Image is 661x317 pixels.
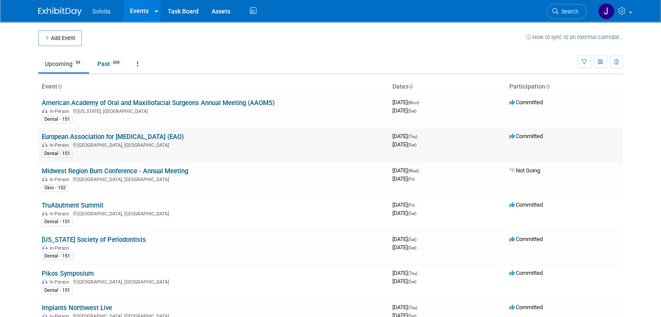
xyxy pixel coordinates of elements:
[547,4,587,19] a: Search
[42,252,73,260] div: Dental - 151
[42,201,103,209] a: TruAbutment Summit
[419,304,420,310] span: -
[408,177,415,182] span: (Fri)
[42,278,385,285] div: [GEOGRAPHIC_DATA], [GEOGRAPHIC_DATA]
[545,83,550,90] a: Sort by Participation Type
[419,133,420,139] span: -
[419,270,420,276] span: -
[92,8,110,15] span: Solvita
[38,79,389,94] th: Event
[42,287,73,294] div: Dental - 151
[408,245,416,250] span: (Sat)
[42,175,385,182] div: [GEOGRAPHIC_DATA], [GEOGRAPHIC_DATA]
[42,210,385,217] div: [GEOGRAPHIC_DATA], [GEOGRAPHIC_DATA]
[506,79,623,94] th: Participation
[558,8,578,15] span: Search
[392,133,420,139] span: [DATE]
[420,99,422,106] span: -
[509,236,543,242] span: Committed
[526,34,623,40] a: How to sync to an external calendar...
[38,30,82,46] button: Add Event
[50,109,72,114] span: In-Person
[392,201,417,208] span: [DATE]
[42,99,275,107] a: American Academy of Oral and Maxillofacial Surgeons Annual Meeting (AAOMS)
[73,59,83,66] span: 54
[392,141,416,148] span: [DATE]
[42,167,188,175] a: Midwest Region Burn Conference - Annual Meeting
[110,59,122,66] span: 609
[57,83,62,90] a: Sort by Event Name
[408,305,417,310] span: (Thu)
[392,175,415,182] span: [DATE]
[408,279,416,284] span: (Sat)
[50,177,72,182] span: In-Person
[42,279,47,284] img: In-Person Event
[392,278,416,284] span: [DATE]
[509,304,543,310] span: Committed
[509,270,543,276] span: Committed
[42,150,73,158] div: Dental - 151
[42,177,47,181] img: In-Person Event
[408,109,416,113] span: (Sat)
[42,116,73,123] div: Dental - 151
[392,167,422,174] span: [DATE]
[42,218,73,226] div: Dental - 151
[509,167,540,174] span: Not Going
[408,168,419,173] span: (Wed)
[392,304,420,310] span: [DATE]
[50,279,72,285] span: In-Person
[42,109,47,113] img: In-Person Event
[418,236,419,242] span: -
[408,142,416,147] span: (Sat)
[409,83,413,90] a: Sort by Start Date
[392,270,420,276] span: [DATE]
[42,107,385,114] div: [US_STATE], [GEOGRAPHIC_DATA]
[38,7,82,16] img: ExhibitDay
[50,245,72,251] span: In-Person
[42,304,112,312] a: Implants Northwest Live
[420,167,422,174] span: -
[50,142,72,148] span: In-Person
[509,99,543,106] span: Committed
[42,184,68,192] div: Skin - 152
[408,211,416,216] span: (Sat)
[42,133,184,141] a: European Association for [MEDICAL_DATA] (EAO)
[42,211,47,215] img: In-Person Event
[38,56,89,72] a: Upcoming54
[416,201,417,208] span: -
[42,141,385,148] div: [GEOGRAPHIC_DATA], [GEOGRAPHIC_DATA]
[408,134,417,139] span: (Thu)
[42,245,47,250] img: In-Person Event
[392,99,422,106] span: [DATE]
[408,100,419,105] span: (Mon)
[392,107,416,114] span: [DATE]
[42,270,94,277] a: Pikos Symposium
[42,142,47,147] img: In-Person Event
[408,203,415,208] span: (Fri)
[509,201,543,208] span: Committed
[408,237,416,242] span: (Sat)
[42,236,146,244] a: [US_STATE] Society of Periodontists
[392,236,419,242] span: [DATE]
[392,210,416,216] span: [DATE]
[91,56,129,72] a: Past609
[408,271,417,276] span: (Thu)
[509,133,543,139] span: Committed
[598,3,614,20] img: Josh Richardson
[392,244,416,251] span: [DATE]
[389,79,506,94] th: Dates
[50,211,72,217] span: In-Person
